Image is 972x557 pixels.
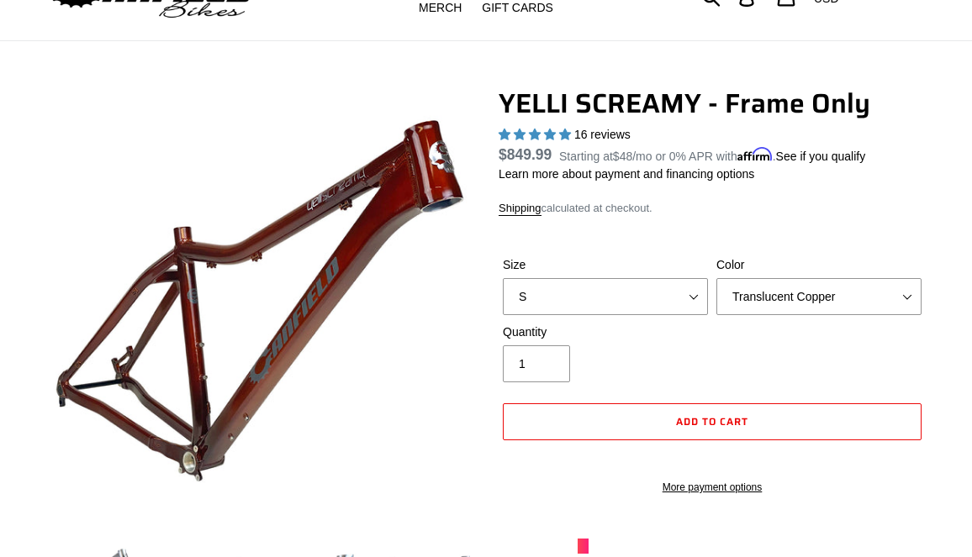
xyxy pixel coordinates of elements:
span: Add to cart [676,413,748,429]
label: Color [716,256,922,274]
h1: YELLI SCREAMY - Frame Only [499,87,926,119]
span: $48 [613,150,632,163]
span: Affirm [737,147,773,161]
label: Size [503,256,708,274]
div: calculated at checkout. [499,200,926,217]
span: GIFT CARDS [482,1,553,15]
p: Starting at /mo or 0% APR with . [559,144,865,166]
span: $849.99 [499,146,552,163]
label: Quantity [503,323,708,341]
a: Learn more about payment and financing options [499,167,754,181]
span: 16 reviews [574,128,631,141]
a: Shipping [499,202,541,216]
a: See if you qualify - Learn more about Affirm Financing (opens in modal) [776,150,866,163]
span: MERCH [419,1,462,15]
a: More payment options [503,480,922,495]
button: Add to cart [503,403,922,440]
span: 5.00 stars [499,128,574,141]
